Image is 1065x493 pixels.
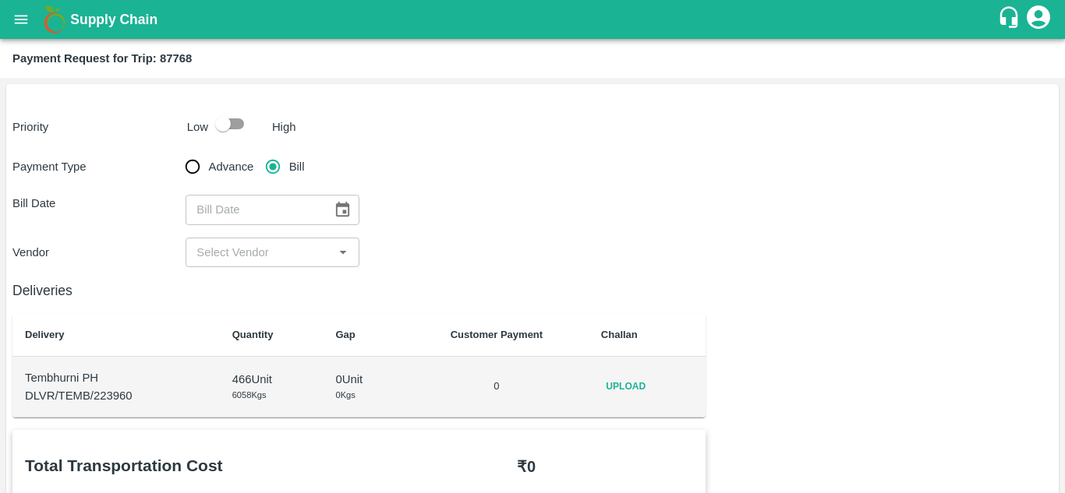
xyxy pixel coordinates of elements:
[601,329,638,340] b: Challan
[997,5,1024,33] div: customer-support
[12,244,186,261] p: Vendor
[39,4,70,35] img: logo
[25,387,207,404] p: DLVR/TEMB/223960
[190,242,328,262] input: Select Vendor
[70,12,157,27] b: Supply Chain
[70,9,997,30] a: Supply Chain
[335,390,355,400] span: 0 Kgs
[1024,3,1053,36] div: account of current user
[333,242,353,262] button: Open
[405,357,589,417] td: 0
[335,329,355,340] b: Gap
[12,158,186,175] p: Payment Type
[232,329,274,340] b: Quantity
[3,2,39,37] button: open drawer
[187,118,208,136] p: Low
[601,375,651,398] span: Upload
[12,280,706,301] h6: Deliveries
[186,195,321,224] input: Bill Date
[335,371,391,388] p: 0 Unit
[25,369,207,386] p: Tembhurni PH
[25,456,223,474] b: Total Transportation Cost
[12,118,181,136] p: Priority
[232,371,311,388] p: 466 Unit
[451,329,543,340] b: Customer Payment
[12,52,192,65] b: Payment Request for Trip: 87768
[289,158,305,175] span: Bill
[327,195,357,224] button: Choose date
[12,195,186,212] p: Bill Date
[272,118,296,136] p: High
[25,329,65,340] b: Delivery
[232,390,267,400] span: 6058 Kgs
[209,158,254,175] span: Advance
[517,458,536,475] b: ₹ 0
